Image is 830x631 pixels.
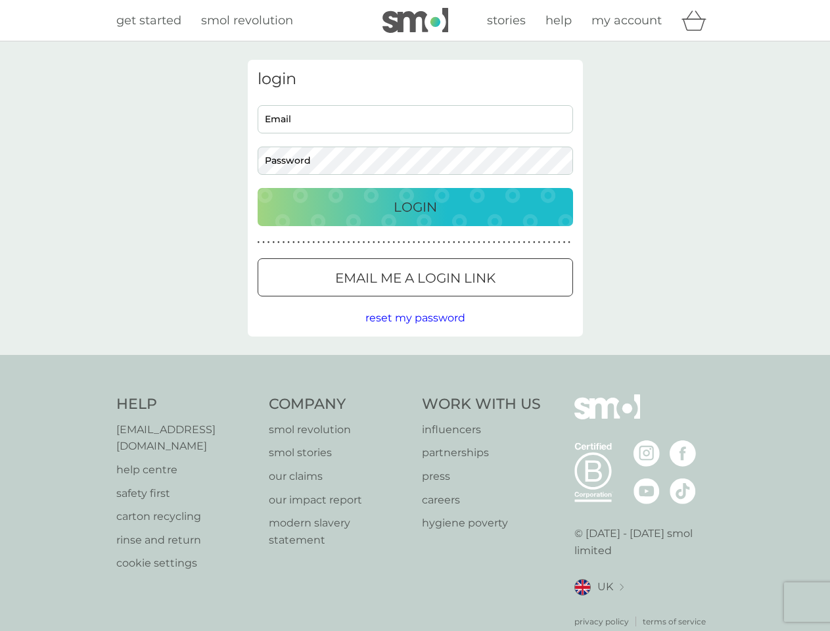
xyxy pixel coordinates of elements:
[269,468,409,485] p: our claims
[269,492,409,509] a: our impact report
[392,239,395,246] p: ●
[634,440,660,467] img: visit the smol Instagram page
[258,188,573,226] button: Login
[483,239,486,246] p: ●
[468,239,471,246] p: ●
[670,478,696,504] img: visit the smol Tiktok page
[323,239,325,246] p: ●
[116,461,256,479] a: help centre
[538,239,541,246] p: ●
[308,239,310,246] p: ●
[388,239,390,246] p: ●
[201,13,293,28] span: smol revolution
[365,310,465,327] button: reset my password
[312,239,315,246] p: ●
[258,70,573,89] h3: login
[473,239,475,246] p: ●
[272,239,275,246] p: ●
[333,239,335,246] p: ●
[498,239,501,246] p: ●
[423,239,425,246] p: ●
[548,239,551,246] p: ●
[267,239,270,246] p: ●
[116,532,256,549] a: rinse and return
[463,239,465,246] p: ●
[398,239,400,246] p: ●
[269,394,409,415] h4: Company
[591,11,662,30] a: my account
[394,197,437,218] p: Login
[298,239,300,246] p: ●
[116,13,181,28] span: get started
[116,555,256,572] p: cookie settings
[342,239,345,246] p: ●
[458,239,461,246] p: ●
[352,239,355,246] p: ●
[357,239,360,246] p: ●
[422,515,541,532] p: hygiene poverty
[487,11,526,30] a: stories
[428,239,430,246] p: ●
[327,239,330,246] p: ●
[407,239,410,246] p: ●
[363,239,365,246] p: ●
[533,239,536,246] p: ●
[277,239,280,246] p: ●
[269,515,409,548] a: modern slavery statement
[574,615,629,628] a: privacy policy
[528,239,530,246] p: ●
[422,492,541,509] a: careers
[503,239,505,246] p: ●
[116,394,256,415] h4: Help
[262,239,265,246] p: ●
[116,485,256,502] p: safety first
[448,239,450,246] p: ●
[382,239,385,246] p: ●
[591,13,662,28] span: my account
[523,239,526,246] p: ●
[545,11,572,30] a: help
[317,239,320,246] p: ●
[488,239,490,246] p: ●
[269,444,409,461] a: smol stories
[574,579,591,596] img: UK flag
[373,239,375,246] p: ●
[422,444,541,461] a: partnerships
[258,239,260,246] p: ●
[543,239,545,246] p: ●
[422,394,541,415] h4: Work With Us
[422,421,541,438] p: influencers
[432,239,435,246] p: ●
[116,11,181,30] a: get started
[367,239,370,246] p: ●
[453,239,455,246] p: ●
[292,239,295,246] p: ●
[670,440,696,467] img: visit the smol Facebook page
[597,578,613,596] span: UK
[620,584,624,591] img: select a new location
[116,508,256,525] a: carton recycling
[545,13,572,28] span: help
[513,239,515,246] p: ●
[283,239,285,246] p: ●
[348,239,350,246] p: ●
[643,615,706,628] a: terms of service
[493,239,496,246] p: ●
[338,239,340,246] p: ●
[508,239,511,246] p: ●
[269,421,409,438] a: smol revolution
[201,11,293,30] a: smol revolution
[302,239,305,246] p: ●
[574,525,714,559] p: © [DATE] - [DATE] smol limited
[116,421,256,455] a: [EMAIL_ADDRESS][DOMAIN_NAME]
[335,268,496,289] p: Email me a login link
